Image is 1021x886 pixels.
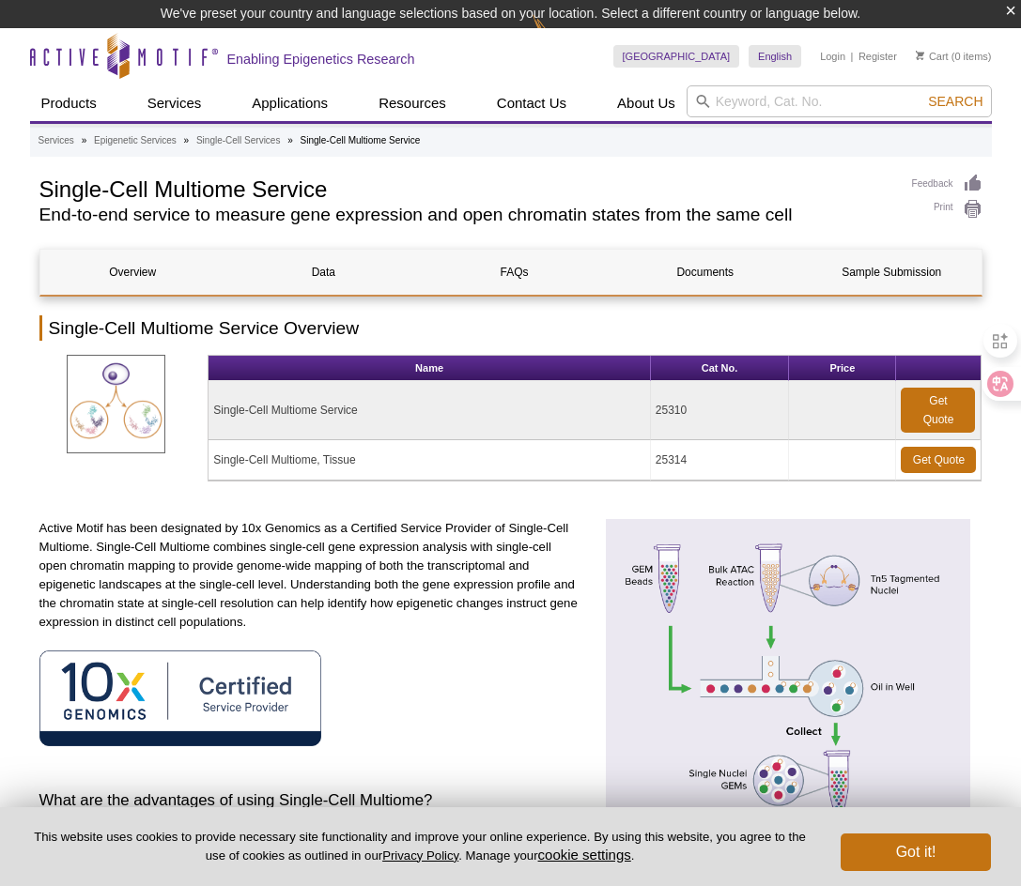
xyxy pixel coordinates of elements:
a: Epigenetic Services [94,132,177,149]
a: About Us [606,85,687,121]
a: FAQs [422,250,607,295]
button: cookie settings [538,847,631,863]
p: This website uses cookies to provide necessary site functionality and improve your online experie... [30,829,810,864]
li: » [82,135,87,145]
li: | [851,45,854,68]
a: Documents [612,250,797,295]
a: [GEOGRAPHIC_DATA] [613,45,740,68]
li: » [287,135,293,145]
a: Overview [40,250,225,295]
img: Your Cart [916,51,924,60]
a: Privacy Policy [382,848,458,863]
a: Services [136,85,213,121]
h2: Single-Cell Multiome Service Overview [39,315,982,341]
h1: Single-Cell Multiome Service [39,174,893,202]
li: » [184,135,190,145]
a: Get Quote [901,388,975,433]
button: Search [922,93,988,110]
a: Register [859,50,897,63]
h3: What are the advantages of using Single-Cell Multiome?​ [39,789,581,812]
a: Single-Cell Services [196,132,280,149]
th: Cat No. [651,356,789,381]
th: Price [789,356,896,381]
td: 25314 [651,440,789,481]
a: English [749,45,801,68]
a: Services [39,132,74,149]
a: Products [30,85,108,121]
span: Search [928,94,982,109]
a: Applications [240,85,339,121]
a: Cart [916,50,949,63]
li: (0 items) [916,45,992,68]
th: Name [209,356,650,381]
a: Print [912,199,982,220]
td: 25310 [651,381,789,440]
input: Keyword, Cat. No. [687,85,992,117]
td: Single-Cell Multiome, Tissue [209,440,650,481]
a: Data [231,250,416,295]
a: Feedback [912,174,982,194]
li: Single-Cell Multiome Service [301,135,421,145]
button: Got it! [841,833,991,871]
img: Single-Cell Multiome Service [67,355,165,453]
td: Single-Cell Multiome Service [209,381,650,440]
h2: End-to-end service to measure gene expression and open chromatin states from the same cell​ [39,206,893,223]
p: Active Motif has been designated by 10x Genomics as a Certified Service Provider of Single-Cell M... [39,519,581,632]
a: Sample Submission [803,250,980,295]
a: Contact Us [486,85,578,121]
img: 10X Genomics Certified Service Provider [39,650,321,745]
img: Change Here [533,14,582,58]
h2: Enabling Epigenetics Research [227,51,415,68]
a: Login [820,50,845,63]
a: Resources [367,85,457,121]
